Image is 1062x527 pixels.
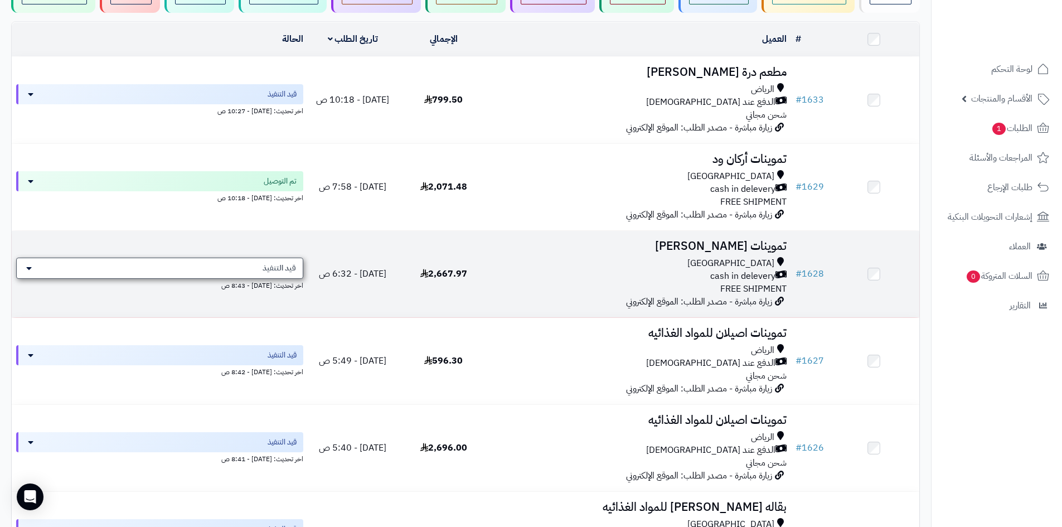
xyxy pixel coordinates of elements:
[319,441,386,455] span: [DATE] - 5:40 ص
[796,441,802,455] span: #
[991,120,1032,136] span: الطلبات
[796,354,824,368] a: #1627
[938,263,1055,289] a: السلات المتروكة0
[710,183,775,196] span: cash in delevery
[796,441,824,455] a: #1626
[746,108,787,122] span: شحن مجاني
[493,240,787,253] h3: تموينات [PERSON_NAME]
[720,282,787,296] span: FREE SHIPMENT
[430,32,458,46] a: الإجمالي
[420,441,467,455] span: 2,696.00
[938,56,1055,83] a: لوحة التحكم
[796,267,824,281] a: #1628
[967,270,980,283] span: 0
[796,93,802,107] span: #
[1009,239,1031,254] span: العملاء
[646,96,775,109] span: الدفع عند [DEMOGRAPHIC_DATA]
[710,270,775,283] span: cash in delevery
[687,170,774,183] span: [GEOGRAPHIC_DATA]
[986,30,1051,54] img: logo-2.png
[493,153,787,166] h3: تموينات أركان ود
[319,354,386,368] span: [DATE] - 5:49 ص
[1010,298,1031,313] span: التقارير
[16,279,303,291] div: اخر تحديث: [DATE] - 8:43 ص
[626,469,772,482] span: زيارة مباشرة - مصدر الطلب: الموقع الإلكتروني
[796,180,802,194] span: #
[948,209,1032,225] span: إشعارات التحويلات البنكية
[282,32,303,46] a: الحالة
[493,66,787,79] h3: مطعم درة [PERSON_NAME]
[424,93,463,107] span: 799.50
[751,344,774,357] span: الرياض
[938,233,1055,260] a: العملاء
[751,431,774,444] span: الرياض
[268,350,297,361] span: قيد التنفيذ
[316,93,389,107] span: [DATE] - 10:18 ص
[263,263,296,274] span: قيد التنفيذ
[938,174,1055,201] a: طلبات الإرجاع
[720,195,787,209] span: FREE SHIPMENT
[938,204,1055,230] a: إشعارات التحويلات البنكية
[420,180,467,194] span: 2,071.48
[751,83,774,96] span: الرياض
[646,357,775,370] span: الدفع عند [DEMOGRAPHIC_DATA]
[987,180,1032,195] span: طلبات الإرجاع
[264,176,297,187] span: تم التوصيل
[328,32,379,46] a: تاريخ الطلب
[268,437,297,448] span: قيد التنفيذ
[992,123,1006,135] span: 1
[626,121,772,134] span: زيارة مباشرة - مصدر الطلب: الموقع الإلكتروني
[16,452,303,464] div: اخر تحديث: [DATE] - 8:41 ص
[424,354,463,368] span: 596.30
[796,93,824,107] a: #1633
[493,327,787,340] h3: تموينات اصيلان للمواد الغذائيه
[626,382,772,395] span: زيارة مباشرة - مصدر الطلب: الموقع الإلكتروني
[969,150,1032,166] span: المراجعات والأسئلة
[493,414,787,427] h3: تموينات اصيلان للمواد الغذائيه
[646,444,775,457] span: الدفع عند [DEMOGRAPHIC_DATA]
[938,292,1055,319] a: التقارير
[16,191,303,203] div: اخر تحديث: [DATE] - 10:18 ص
[687,257,774,270] span: [GEOGRAPHIC_DATA]
[971,91,1032,107] span: الأقسام والمنتجات
[796,267,802,281] span: #
[319,267,386,281] span: [DATE] - 6:32 ص
[746,456,787,470] span: شحن مجاني
[796,32,801,46] a: #
[626,295,772,308] span: زيارة مباشرة - مصدر الطلب: الموقع الإلكتروني
[16,104,303,116] div: اخر تحديث: [DATE] - 10:27 ص
[268,89,297,100] span: قيد التنفيذ
[17,484,43,510] div: Open Intercom Messenger
[938,144,1055,171] a: المراجعات والأسئلة
[991,61,1032,77] span: لوحة التحكم
[746,369,787,383] span: شحن مجاني
[493,501,787,514] h3: بقاله [PERSON_NAME] للمواد الغذائيه
[626,208,772,221] span: زيارة مباشرة - مصدر الطلب: الموقع الإلكتروني
[16,365,303,377] div: اخر تحديث: [DATE] - 8:42 ص
[796,354,802,368] span: #
[319,180,386,194] span: [DATE] - 7:58 ص
[796,180,824,194] a: #1629
[762,32,787,46] a: العميل
[420,267,467,281] span: 2,667.97
[938,115,1055,142] a: الطلبات1
[966,268,1032,284] span: السلات المتروكة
